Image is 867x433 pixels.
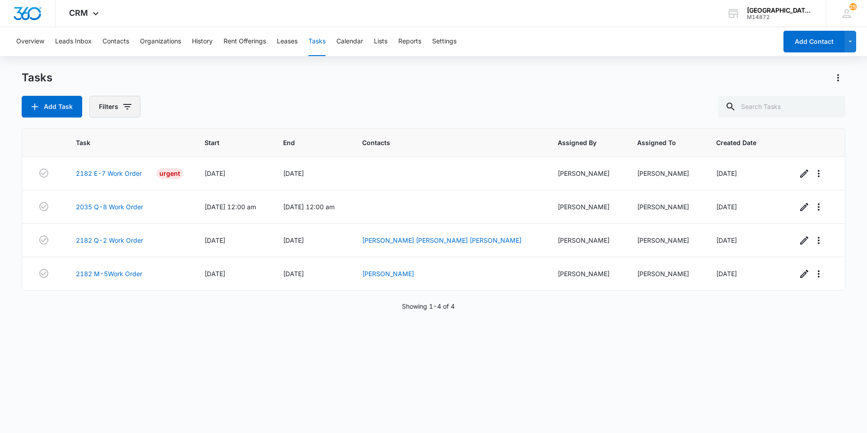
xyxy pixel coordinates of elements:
[716,169,737,177] span: [DATE]
[362,236,522,244] a: [PERSON_NAME] [PERSON_NAME] [PERSON_NAME]
[277,27,298,56] button: Leases
[402,301,455,311] p: Showing 1-4 of 4
[831,71,845,85] button: Actions
[205,236,225,244] span: [DATE]
[283,270,304,278] span: [DATE]
[558,269,615,278] div: [PERSON_NAME]
[76,138,170,147] span: Task
[205,169,225,177] span: [DATE]
[157,168,183,179] div: Urgent
[69,8,88,18] span: CRM
[22,96,82,118] button: Add Task
[283,169,304,177] span: [DATE]
[283,236,304,244] span: [DATE]
[89,96,140,118] button: Filters
[637,269,695,278] div: [PERSON_NAME]
[637,202,695,212] div: [PERSON_NAME]
[283,138,327,147] span: End
[336,27,363,56] button: Calendar
[747,14,813,20] div: account id
[308,27,326,56] button: Tasks
[558,138,602,147] span: Assigned By
[205,203,256,211] span: [DATE] 12:00 am
[224,27,266,56] button: Rent Offerings
[747,7,813,14] div: account name
[398,27,421,56] button: Reports
[22,71,52,85] h1: Tasks
[716,138,762,147] span: Created Date
[362,138,523,147] span: Contacts
[205,270,225,278] span: [DATE]
[362,270,414,278] a: [PERSON_NAME]
[283,203,335,211] span: [DATE] 12:00 am
[192,27,213,56] button: History
[140,27,181,56] button: Organizations
[716,270,737,278] span: [DATE]
[716,203,737,211] span: [DATE]
[849,3,857,10] div: notifications count
[55,27,92,56] button: Leads Inbox
[76,169,142,178] a: 2182 E-7 Work Order
[716,236,737,244] span: [DATE]
[849,3,857,10] span: 25
[558,202,615,212] div: [PERSON_NAME]
[374,27,387,56] button: Lists
[718,96,845,118] input: Search Tasks
[783,31,844,52] button: Add Contact
[432,27,457,56] button: Settings
[637,138,682,147] span: Assigned To
[205,138,249,147] span: Start
[637,169,695,178] div: [PERSON_NAME]
[16,27,44,56] button: Overview
[76,235,143,245] a: 2182 Q-2 Work Order
[76,202,143,212] a: 2035 Q-8 Work Order
[558,235,615,245] div: [PERSON_NAME]
[558,169,615,178] div: [PERSON_NAME]
[637,235,695,245] div: [PERSON_NAME]
[103,27,129,56] button: Contacts
[76,269,142,278] a: 2182 M-5Work Order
